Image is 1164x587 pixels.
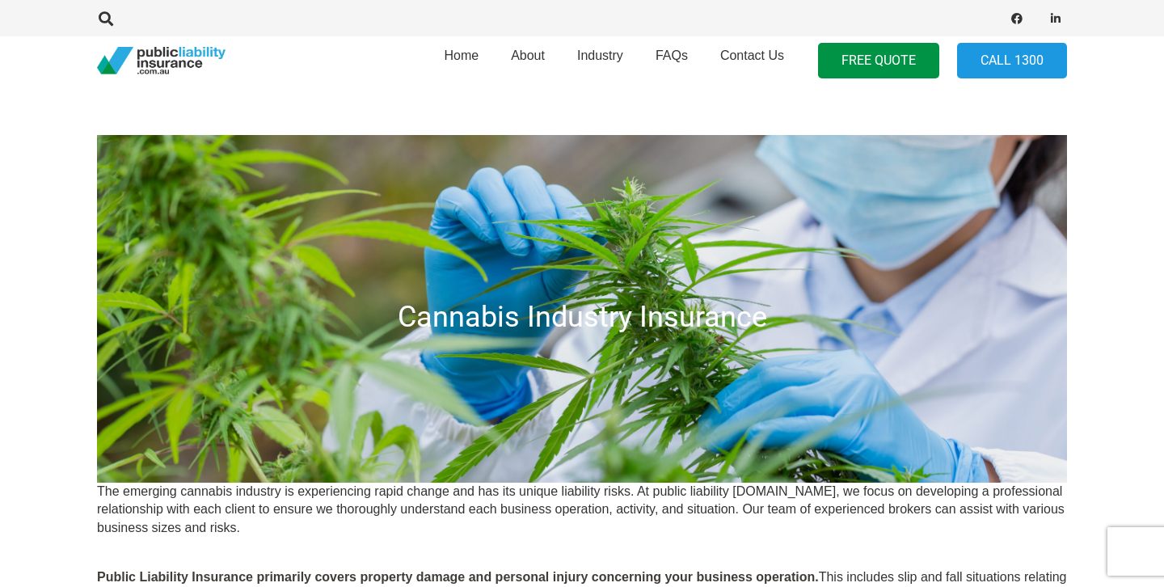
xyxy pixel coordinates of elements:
span: Home [444,49,479,62]
a: FAQs [639,32,704,90]
span: Contact Us [720,49,784,62]
a: pli_logotransparent [97,47,226,75]
strong: Public Liability Insurance primarily covers property damage and personal injury concerning your b... [97,570,819,584]
a: FREE QUOTE [818,43,939,79]
a: Home [428,32,495,90]
a: Call 1300 [957,43,1067,79]
a: About [495,32,561,90]
span: About [511,49,545,62]
a: Industry [561,32,639,90]
a: Search [90,11,122,26]
a: Facebook [1006,7,1028,30]
span: FAQs [656,49,688,62]
p: The emerging cannabis industry is experiencing rapid change and has its unique liability risks. A... [97,483,1067,537]
span: Industry [577,49,623,62]
h1: Cannabis Industry Insurance [108,300,1056,335]
a: LinkedIn [1044,7,1067,30]
a: Contact Us [704,32,800,90]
